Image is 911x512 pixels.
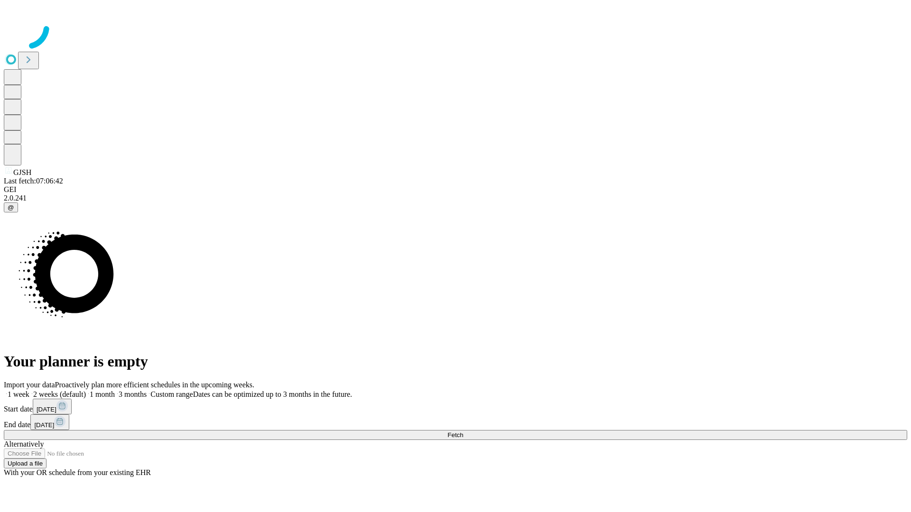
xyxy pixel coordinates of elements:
[447,431,463,439] span: Fetch
[13,168,31,176] span: GJSH
[8,390,29,398] span: 1 week
[90,390,115,398] span: 1 month
[55,381,254,389] span: Proactively plan more efficient schedules in the upcoming weeks.
[33,399,72,414] button: [DATE]
[150,390,193,398] span: Custom range
[34,421,54,429] span: [DATE]
[193,390,352,398] span: Dates can be optimized up to 3 months in the future.
[4,458,46,468] button: Upload a file
[4,177,63,185] span: Last fetch: 07:06:42
[119,390,147,398] span: 3 months
[33,390,86,398] span: 2 weeks (default)
[4,381,55,389] span: Import your data
[8,204,14,211] span: @
[4,353,907,370] h1: Your planner is empty
[4,414,907,430] div: End date
[4,430,907,440] button: Fetch
[4,440,44,448] span: Alternatively
[4,399,907,414] div: Start date
[4,185,907,194] div: GEI
[4,194,907,202] div: 2.0.241
[37,406,56,413] span: [DATE]
[30,414,69,430] button: [DATE]
[4,202,18,212] button: @
[4,468,151,476] span: With your OR schedule from your existing EHR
